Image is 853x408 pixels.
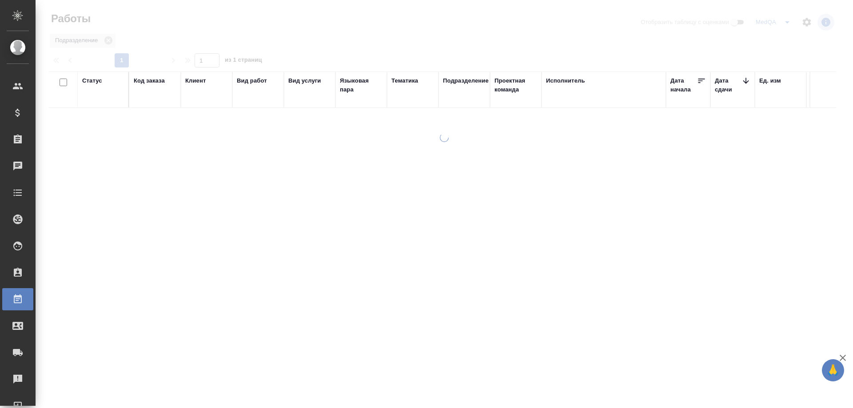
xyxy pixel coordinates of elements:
div: Тематика [391,76,418,85]
div: Дата начала [670,76,697,94]
div: Языковая пара [340,76,383,94]
div: Дата сдачи [715,76,741,94]
div: Вид работ [237,76,267,85]
div: Подразделение [443,76,489,85]
div: Вид услуги [288,76,321,85]
div: Ед. изм [759,76,781,85]
div: Исполнитель [546,76,585,85]
div: Клиент [185,76,206,85]
div: Статус [82,76,102,85]
div: Проектная команда [494,76,537,94]
span: 🙏 [825,361,841,380]
div: Код заказа [134,76,165,85]
button: 🙏 [822,359,844,381]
